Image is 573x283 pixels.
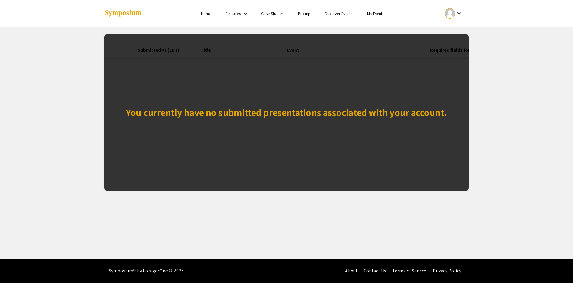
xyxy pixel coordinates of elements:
button: Expand account dropdown [438,7,469,20]
iframe: Chat [5,256,26,278]
img: Symposium by ForagerOne [104,9,142,18]
a: My Events [367,11,384,16]
a: About [345,268,358,274]
mat-icon: Expand Features list [242,10,249,18]
mat-icon: Expand account dropdown [455,10,462,17]
a: Contact Us [364,268,386,274]
a: Case Studies [261,11,283,16]
a: Privacy Policy [433,268,461,274]
a: Terms of Service [392,268,427,274]
a: Features [226,11,241,16]
div: You currently have no submitted presentations associated with your account. [126,105,447,120]
div: Symposium™ by ForagerOne © 2025 [109,259,184,283]
a: Discover Events [325,11,353,16]
a: Pricing [298,11,310,16]
a: Home [201,11,211,16]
